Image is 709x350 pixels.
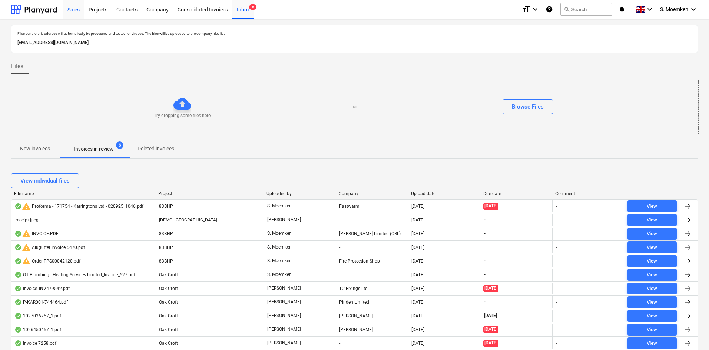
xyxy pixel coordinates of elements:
div: View [647,298,657,307]
span: Oak Croft [159,286,178,291]
div: View [647,326,657,334]
span: [DATE] [483,340,498,347]
div: OCR finished [14,244,22,250]
div: View individual files [20,176,70,186]
div: View [647,216,657,224]
p: S. Moemken [267,258,292,264]
span: 6 [116,141,123,149]
div: OCR finished [14,231,22,237]
span: warning [22,202,31,211]
button: View [627,228,677,240]
span: warning [22,243,31,252]
p: Try dropping some files here [154,113,211,119]
div: - [556,245,557,250]
button: View [627,337,677,349]
button: View individual files [11,173,79,188]
span: - [483,230,486,237]
div: OCR finished [14,203,22,209]
span: - [483,299,486,305]
span: search [564,6,570,12]
p: S. Moemken [267,244,292,250]
span: Oak Croft [159,272,178,277]
div: OCR finished [14,272,22,278]
p: [PERSON_NAME] [267,285,301,291]
span: warning [22,257,31,266]
div: Alugutter Invoice 5470.pdf [14,243,85,252]
i: keyboard_arrow_down [645,5,654,14]
i: notifications [618,5,626,14]
span: Oak Croft [159,313,178,319]
p: [PERSON_NAME] [267,326,301,333]
div: receipt.jpeg [14,217,39,223]
span: [DEMO] Stone Road House [159,217,217,223]
div: Order-FPS00042120.pdf [14,257,80,266]
div: - [556,217,557,223]
div: Browse Files [512,102,544,111]
div: View [647,230,657,238]
div: View [647,284,657,293]
span: Oak Croft [159,300,178,305]
div: [PERSON_NAME] [336,324,408,336]
div: [DATE] [411,204,424,209]
div: OJ-Plumbing---Heating-Services-Limited_Invoice_627.pdf [14,272,135,278]
span: [DATE] [483,285,498,292]
span: Oak Croft [159,327,178,332]
div: 1026450457_1.pdf [14,327,61,333]
p: [PERSON_NAME] [267,217,301,223]
p: [EMAIL_ADDRESS][DOMAIN_NAME] [17,39,692,47]
div: View [647,339,657,348]
div: [PERSON_NAME] [336,310,408,322]
div: OCR finished [14,299,22,305]
button: View [627,255,677,267]
div: Pinden Limited [336,296,408,308]
span: - [483,271,486,278]
div: - [336,337,408,349]
div: - [336,241,408,253]
button: View [627,310,677,322]
p: [PERSON_NAME] [267,299,301,305]
div: [DATE] [411,313,424,319]
div: Fastwarm [336,200,408,212]
div: [DATE] [411,341,424,346]
div: Upload date [411,191,477,196]
button: View [627,200,677,212]
iframe: Chat Widget [672,314,709,350]
div: - [556,259,557,264]
div: Invoice 7258.pdf [14,340,56,346]
div: [PERSON_NAME] Limited (CBL) [336,228,408,240]
button: View [627,296,677,308]
p: or [353,104,357,110]
p: S. Moemken [267,230,292,237]
div: Project [158,191,261,196]
button: Browse Files [503,99,553,114]
span: [DATE] [483,313,498,319]
div: - [556,231,557,236]
div: OCR finished [14,286,22,291]
div: [DATE] [411,300,424,305]
p: [PERSON_NAME] [267,313,301,319]
button: View [627,269,677,281]
p: Files sent to this address will automatically be processed and tested for viruses. The files will... [17,31,692,36]
div: OCR finished [14,340,22,346]
span: [DATE] [483,326,498,333]
div: OCR finished [14,313,22,319]
div: View [647,271,657,279]
div: - [556,272,557,277]
p: S. Moemken [267,271,292,278]
div: OCR finished [14,258,22,264]
span: 6 [249,4,256,10]
div: Uploaded by [266,191,333,196]
span: S. Moemken [660,6,688,12]
i: keyboard_arrow_down [689,5,698,14]
div: [DATE] [411,259,424,264]
div: Fire Protection Shop [336,255,408,267]
div: - [556,341,557,346]
div: INVOICE.PDF [14,229,59,238]
div: [DATE] [411,286,424,291]
span: 83BHP [159,204,173,209]
button: View [627,241,677,253]
div: File name [14,191,152,196]
div: 1027036757_1.pdf [14,313,61,319]
span: - [483,217,486,223]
